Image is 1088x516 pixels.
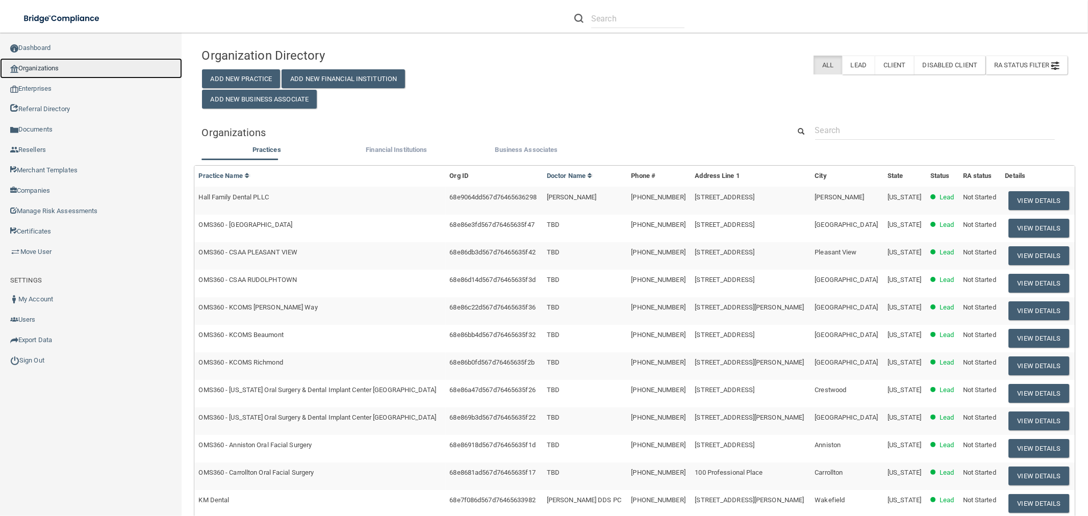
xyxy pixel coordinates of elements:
p: Lead [940,329,954,341]
th: Org ID [445,166,542,187]
th: RA status [959,166,1001,187]
span: OMS360 - [US_STATE] Oral Surgery & Dental Implant Center [GEOGRAPHIC_DATA] [199,414,436,421]
span: RA Status Filter [994,61,1059,69]
span: [PERSON_NAME] DDS PC [547,496,621,504]
span: OMS360 - KCOMS [PERSON_NAME] Way [199,303,318,311]
label: Client [875,56,914,74]
img: bridge_compliance_login_screen.278c3ca4.svg [15,8,109,29]
span: TBD [547,358,560,366]
img: ic_power_dark.7ecde6b1.png [10,356,19,365]
span: Carrollton [815,469,843,476]
span: [PHONE_NUMBER] [631,441,685,449]
span: OMS360 - KCOMS Richmond [199,358,283,366]
input: Search [815,121,1055,140]
p: Lead [940,467,954,479]
span: [STREET_ADDRESS][PERSON_NAME] [695,414,804,421]
span: [US_STATE] [888,221,921,228]
span: [PHONE_NUMBER] [631,386,685,394]
button: View Details [1009,439,1069,458]
img: ic_reseller.de258add.png [10,146,18,154]
span: OMS360 - [GEOGRAPHIC_DATA] [199,221,293,228]
span: OMS360 - KCOMS Beaumont [199,331,284,339]
span: TBD [547,441,560,449]
button: View Details [1009,219,1069,238]
img: briefcase.64adab9b.png [10,247,20,257]
img: organization-icon.f8decf85.png [10,65,18,73]
span: [STREET_ADDRESS] [695,441,755,449]
label: Practices [207,144,327,156]
label: Disabled Client [914,56,986,74]
span: Crestwood [815,386,846,394]
span: Hall Family Dental PLLC [199,193,269,201]
span: [PHONE_NUMBER] [631,469,685,476]
span: [GEOGRAPHIC_DATA] [815,276,878,283]
span: Pleasant View [815,248,856,256]
button: View Details [1009,301,1069,320]
span: Anniston [815,441,841,449]
span: 68e86d14d567d76465635f3d [449,276,535,283]
img: icon-documents.8dae5593.png [10,126,18,134]
li: Practices [202,144,332,159]
p: Lead [940,494,954,506]
span: [STREET_ADDRESS] [695,386,755,394]
span: TBD [547,331,560,339]
label: Business Associates [467,144,587,156]
img: icon-filter@2x.21656d0b.png [1051,62,1059,70]
p: Lead [940,246,954,259]
button: View Details [1009,274,1069,293]
span: [US_STATE] [888,469,921,476]
p: Lead [940,384,954,396]
span: 100 Professional Place [695,469,763,476]
button: Add New Financial Institution [282,69,405,88]
p: Lead [940,439,954,451]
span: [US_STATE] [888,386,921,394]
span: Not Started [963,358,996,366]
span: [US_STATE] [888,303,921,311]
span: OMS360 - [US_STATE] Oral Surgery & Dental Implant Center [GEOGRAPHIC_DATA] [199,386,436,394]
span: [PHONE_NUMBER] [631,331,685,339]
th: Phone # [627,166,691,187]
img: ic_dashboard_dark.d01f4a41.png [10,44,18,53]
span: TBD [547,469,560,476]
label: Lead [842,56,875,74]
span: 68e869b3d567d76465635f22 [449,414,535,421]
span: [PHONE_NUMBER] [631,358,685,366]
th: Address Line 1 [691,166,811,187]
span: Not Started [963,441,996,449]
span: [GEOGRAPHIC_DATA] [815,358,878,366]
span: [PHONE_NUMBER] [631,496,685,504]
span: [GEOGRAPHIC_DATA] [815,331,878,339]
a: Doctor Name [547,172,593,179]
img: ic-search.3b580494.png [574,14,584,23]
label: All [814,56,842,74]
span: [US_STATE] [888,496,921,504]
input: Search [591,9,685,28]
label: Financial Institutions [337,144,457,156]
span: Not Started [963,496,996,504]
span: [PHONE_NUMBER] [631,193,685,201]
span: [PHONE_NUMBER] [631,221,685,228]
span: 68e7f086d567d76465633982 [449,496,535,504]
span: [US_STATE] [888,331,921,339]
span: 68e8681ad567d76465635f17 [449,469,535,476]
span: [PHONE_NUMBER] [631,248,685,256]
button: View Details [1009,494,1069,513]
span: 68e86e3fd567d76465635f47 [449,221,534,228]
button: View Details [1009,384,1069,403]
span: Financial Institutions [366,146,427,153]
a: Practice Name [199,172,250,179]
span: TBD [547,276,560,283]
span: [PHONE_NUMBER] [631,303,685,311]
span: [US_STATE] [888,441,921,449]
span: [GEOGRAPHIC_DATA] [815,414,878,421]
h4: Organization Directory [202,49,480,62]
label: SETTINGS [10,274,42,287]
span: [STREET_ADDRESS] [695,331,755,339]
span: Not Started [963,276,996,283]
span: [STREET_ADDRESS] [695,276,755,283]
button: View Details [1009,246,1069,265]
button: View Details [1009,356,1069,375]
span: 68e86bb4d567d76465635f32 [449,331,535,339]
p: Lead [940,274,954,286]
span: Business Associates [495,146,558,153]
